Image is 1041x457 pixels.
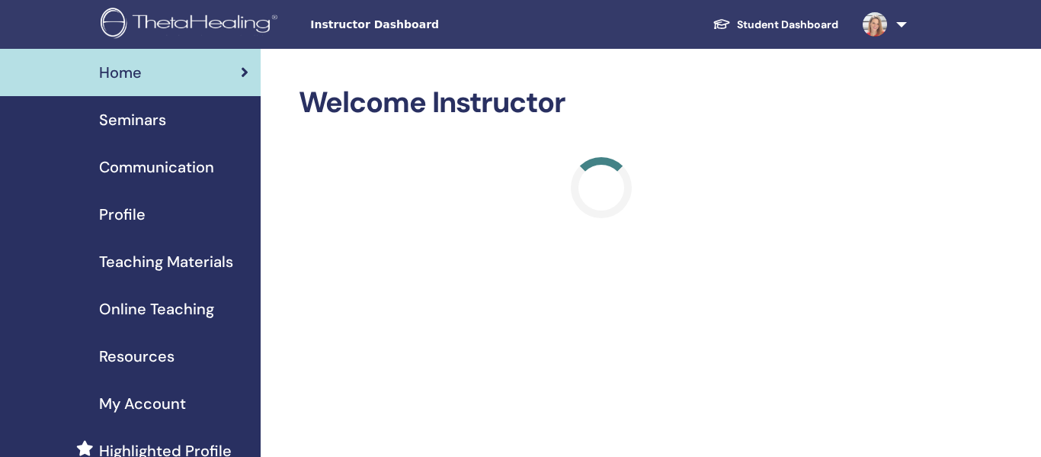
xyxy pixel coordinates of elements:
[99,298,214,320] span: Online Teaching
[99,250,233,273] span: Teaching Materials
[863,12,887,37] img: default.jpg
[299,85,905,121] h2: Welcome Instructor
[713,18,731,31] img: graduation-cap-white.svg
[99,156,214,179] span: Communication
[99,392,186,415] span: My Account
[99,108,166,131] span: Seminars
[700,11,850,39] a: Student Dashboard
[99,203,146,226] span: Profile
[99,345,175,368] span: Resources
[310,17,539,33] span: Instructor Dashboard
[101,8,283,42] img: logo.png
[99,61,142,84] span: Home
